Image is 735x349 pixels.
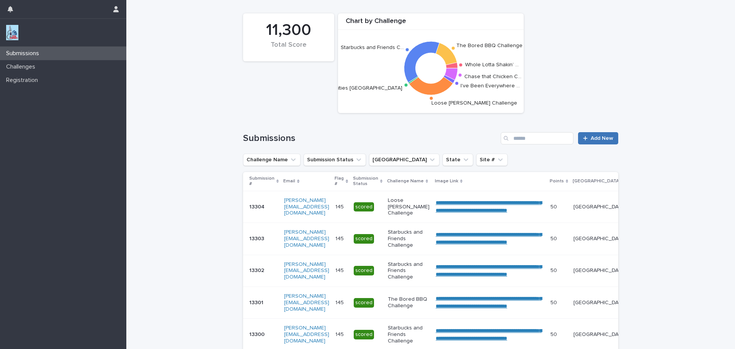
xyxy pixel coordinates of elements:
[464,74,521,79] text: Chase that Chicken C…
[573,267,626,274] p: [GEOGRAPHIC_DATA]
[249,174,274,188] p: Submission #
[388,229,430,248] p: Starbucks and Friends Challenge
[550,330,559,338] p: 50
[550,298,559,306] p: 50
[284,198,329,216] a: [PERSON_NAME][EMAIL_ADDRESS][DOMAIN_NAME]
[461,83,520,88] text: I've Been Everywhere …
[465,62,519,67] text: Whole Lotta Shakin’ …
[243,133,498,144] h1: Submissions
[387,177,424,185] p: Challenge Name
[341,44,404,50] text: Starbucks and Friends C…
[573,331,626,338] p: [GEOGRAPHIC_DATA]
[335,298,345,306] p: 145
[573,177,621,185] p: [GEOGRAPHIC_DATA]
[3,63,41,70] p: Challenges
[256,41,321,57] div: Total Score
[354,298,374,308] div: scored
[501,132,573,144] input: Search
[249,266,266,274] p: 13302
[284,229,329,248] a: [PERSON_NAME][EMAIL_ADDRESS][DOMAIN_NAME]
[249,234,266,242] p: 13303
[573,236,626,242] p: [GEOGRAPHIC_DATA]
[6,25,18,40] img: jxsLJbdS1eYBI7rVAS4p
[369,154,439,166] button: Closest City
[249,298,265,306] p: 13301
[388,325,430,344] p: Starbucks and Friends Challenge
[354,234,374,244] div: scored
[388,296,430,309] p: The Bored BBQ Challenge
[284,325,329,344] a: [PERSON_NAME][EMAIL_ADDRESS][DOMAIN_NAME]
[284,293,329,312] a: [PERSON_NAME][EMAIL_ADDRESS][DOMAIN_NAME]
[256,21,321,40] div: 11,300
[591,136,613,141] span: Add New
[304,154,366,166] button: Submission Status
[435,177,458,185] p: Image Link
[3,50,45,57] p: Submissions
[578,132,618,144] a: Add New
[338,17,524,30] div: Chart by Challenge
[476,154,508,166] button: Site #
[335,174,344,188] p: Flag #
[388,197,430,216] p: Loose [PERSON_NAME] Challenge
[3,77,44,84] p: Registration
[354,202,374,212] div: scored
[456,43,523,48] text: The Bored BBQ Challenge
[354,330,374,339] div: scored
[388,261,430,280] p: Starbucks and Friends Challenge
[353,174,378,188] p: Submission Status
[283,177,295,185] p: Email
[335,330,345,338] p: 145
[243,154,301,166] button: Challenge Name
[284,262,329,280] a: [PERSON_NAME][EMAIL_ADDRESS][DOMAIN_NAME]
[573,300,626,306] p: [GEOGRAPHIC_DATA]
[335,202,345,210] p: 145
[335,266,345,274] p: 145
[550,266,559,274] p: 50
[573,204,626,210] p: [GEOGRAPHIC_DATA]
[335,234,345,242] p: 145
[354,266,374,275] div: scored
[249,202,266,210] p: 13304
[431,100,517,106] text: Loose [PERSON_NAME] Challenge
[249,330,266,338] p: 13300
[319,85,402,90] text: Music Cities [GEOGRAPHIC_DATA]
[550,177,564,185] p: Points
[443,154,473,166] button: State
[550,202,559,210] p: 50
[550,234,559,242] p: 50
